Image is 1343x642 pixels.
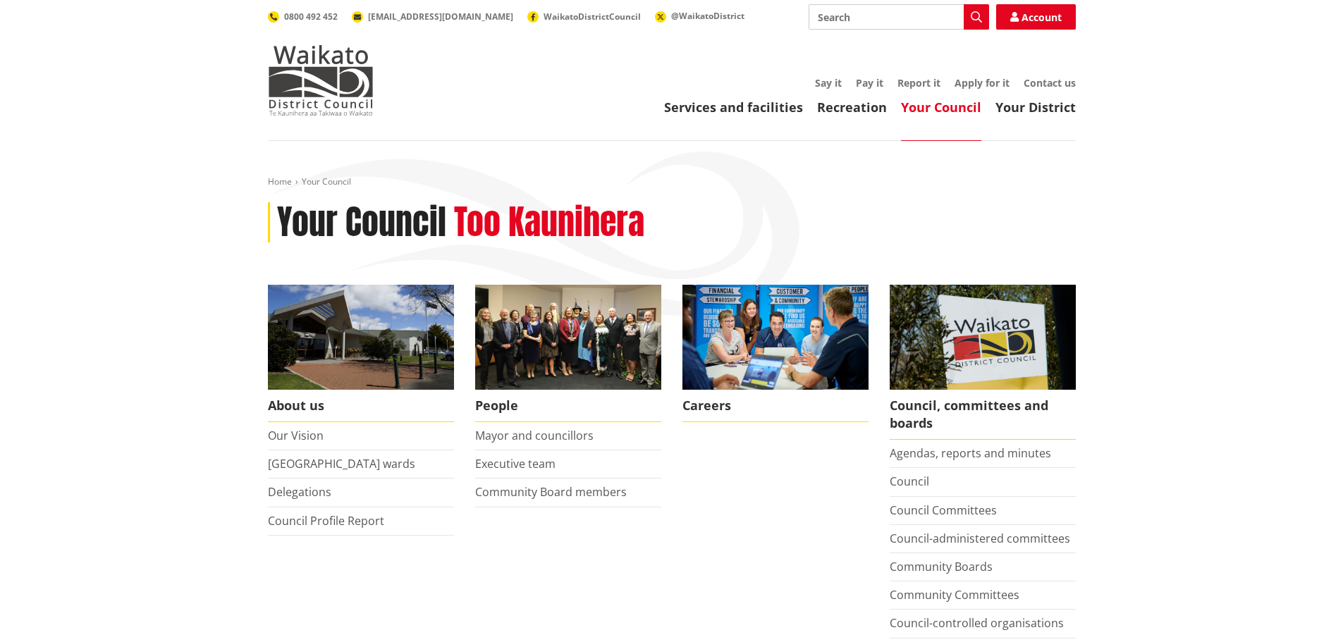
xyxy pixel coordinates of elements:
span: People [475,390,661,422]
a: Community Board members [475,484,627,500]
a: Home [268,175,292,187]
a: Account [996,4,1076,30]
a: WDC Building 0015 About us [268,285,454,422]
a: Waikato-District-Council-sign Council, committees and boards [890,285,1076,440]
nav: breadcrumb [268,176,1076,188]
img: WDC Building 0015 [268,285,454,390]
a: [GEOGRAPHIC_DATA] wards [268,456,415,471]
img: Waikato District Council - Te Kaunihera aa Takiwaa o Waikato [268,45,374,116]
a: Your Council [901,99,981,116]
a: Council Committees [890,502,997,518]
h2: Too Kaunihera [454,202,644,243]
a: [EMAIL_ADDRESS][DOMAIN_NAME] [352,11,513,23]
a: Careers [682,285,869,422]
a: WaikatoDistrictCouncil [527,11,641,23]
a: Pay it [856,76,883,89]
a: @WaikatoDistrict [655,10,744,22]
img: Waikato-District-Council-sign [890,285,1076,390]
a: Agendas, reports and minutes [890,445,1051,461]
img: Office staff in meeting - Career page [682,285,869,390]
a: Council [890,474,929,489]
a: Mayor and councillors [475,428,594,443]
a: Say it [815,76,842,89]
span: About us [268,390,454,422]
a: Services and facilities [664,99,803,116]
span: 0800 492 452 [284,11,338,23]
a: Our Vision [268,428,324,443]
a: Council-administered committees [890,531,1070,546]
a: Executive team [475,456,556,471]
h1: Your Council [277,202,446,243]
span: Your Council [302,175,351,187]
span: Council, committees and boards [890,390,1076,440]
a: Delegations [268,484,331,500]
a: Apply for it [955,76,1010,89]
a: Your District [995,99,1076,116]
span: [EMAIL_ADDRESS][DOMAIN_NAME] [368,11,513,23]
input: Search input [809,4,989,30]
a: Community Boards [890,559,993,574]
a: Council-controlled organisations [890,615,1064,631]
a: 2022 Council People [475,285,661,422]
span: WaikatoDistrictCouncil [544,11,641,23]
a: Community Committees [890,587,1019,603]
a: 0800 492 452 [268,11,338,23]
a: Recreation [817,99,887,116]
span: Careers [682,390,869,422]
a: Report it [897,76,940,89]
span: @WaikatoDistrict [671,10,744,22]
img: 2022 Council [475,285,661,390]
a: Contact us [1024,76,1076,89]
a: Council Profile Report [268,513,384,529]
